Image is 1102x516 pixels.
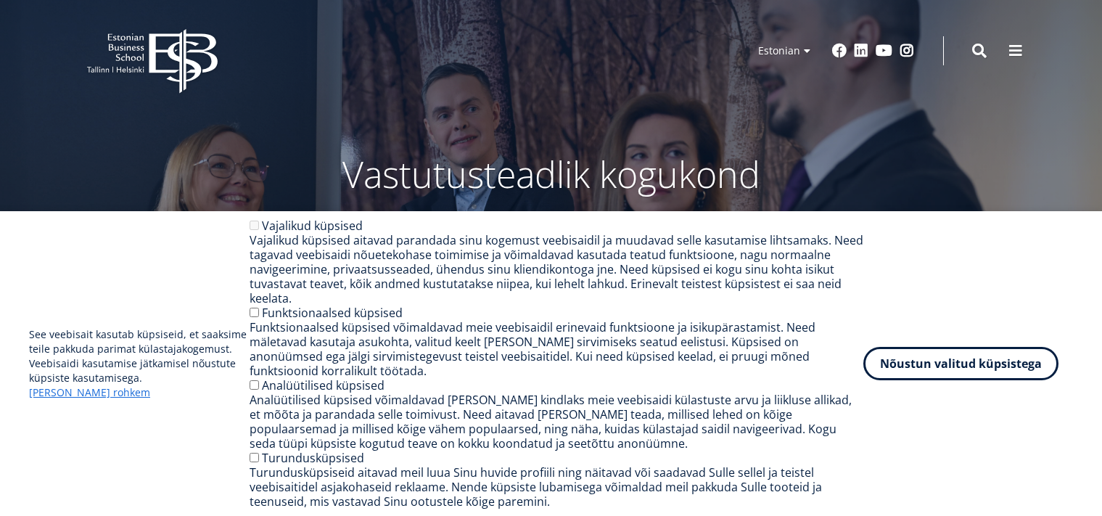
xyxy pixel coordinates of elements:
[900,44,914,58] a: Instagram
[250,465,863,509] div: Turundusküpsiseid aitavad meil luua Sinu huvide profiili ning näitavad või saadavad Sulle sellel ...
[262,305,403,321] label: Funktsionaalsed küpsised
[262,450,364,466] label: Turundusküpsised
[832,44,847,58] a: Facebook
[29,385,150,400] a: [PERSON_NAME] rohkem
[250,233,863,306] div: Vajalikud küpsised aitavad parandada sinu kogemust veebisaidil ja muudavad selle kasutamise lihts...
[876,44,892,58] a: Youtube
[250,393,863,451] div: Analüütilised küpsised võimaldavad [PERSON_NAME] kindlaks meie veebisaidi külastuste arvu ja liik...
[29,327,250,400] p: See veebisait kasutab küpsiseid, et saaksime teile pakkuda parimat külastajakogemust. Veebisaidi ...
[167,152,936,196] p: Vastutusteadlik kogukond
[262,377,385,393] label: Analüütilised küpsised
[854,44,868,58] a: Linkedin
[262,218,363,234] label: Vajalikud küpsised
[250,320,863,378] div: Funktsionaalsed küpsised võimaldavad meie veebisaidil erinevaid funktsioone ja isikupärastamist. ...
[863,347,1058,380] button: Nõustun valitud küpsistega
